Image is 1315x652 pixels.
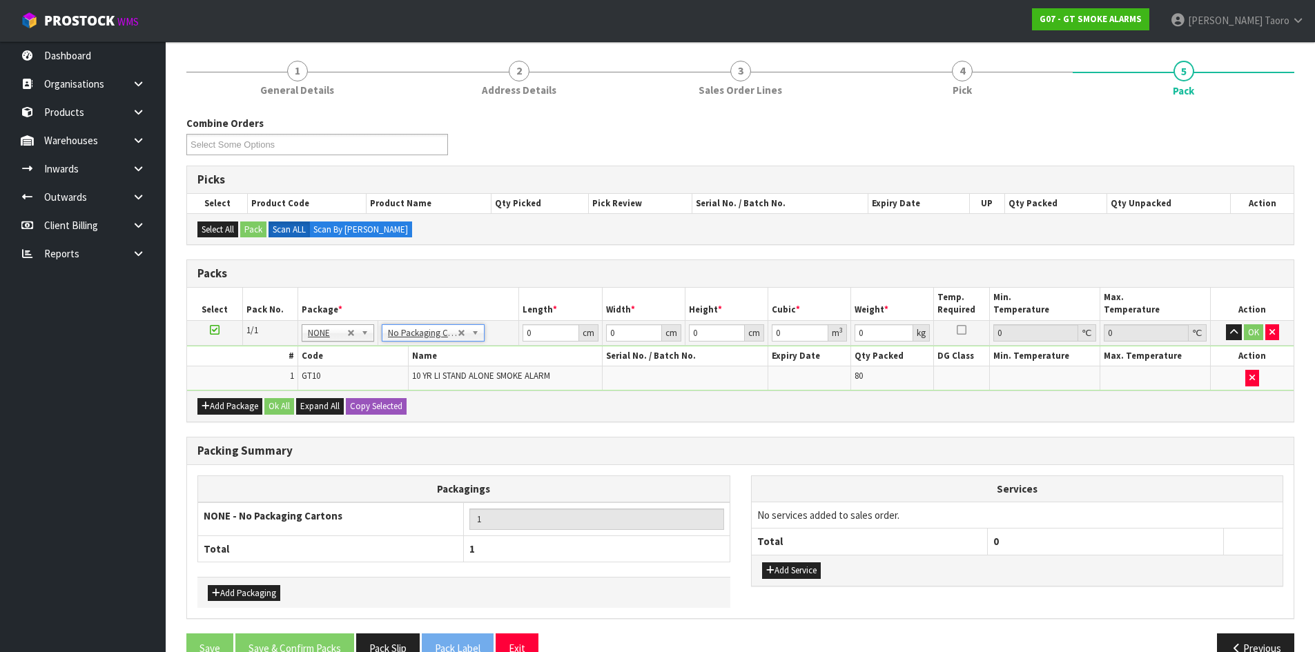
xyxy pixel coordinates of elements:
th: Pick Review [589,194,692,213]
th: Action [1211,288,1294,320]
div: cm [745,324,764,342]
span: General Details [260,83,334,97]
h3: Packs [197,267,1283,280]
div: ℃ [1078,324,1096,342]
th: Qty Packed [851,346,934,366]
th: # [187,346,298,366]
span: 1/1 [246,324,258,336]
th: Max. Temperature [1100,346,1210,366]
div: m [828,324,847,342]
th: Length [519,288,602,320]
span: Expand All [300,400,340,412]
th: Expiry Date [768,346,851,366]
span: 10 YR LI STAND ALONE SMOKE ALARM [412,370,550,382]
th: Max. Temperature [1100,288,1210,320]
th: Name [409,346,603,366]
span: [PERSON_NAME] [1188,14,1263,27]
td: No services added to sales order. [752,502,1283,528]
th: Services [752,476,1283,502]
th: Qty Picked [491,194,589,213]
span: GT10 [302,370,320,382]
th: Action [1211,346,1294,366]
button: Pack [240,221,266,238]
div: cm [662,324,681,342]
th: Pack No. [242,288,298,320]
span: Sales Order Lines [699,83,782,97]
th: Packagings [198,475,730,502]
label: Scan By [PERSON_NAME] [309,221,412,238]
th: Serial No. / Batch No. [692,194,868,213]
th: Cubic [768,288,851,320]
th: UP [969,194,1004,213]
button: Expand All [296,398,344,415]
th: Serial No. / Batch No. [602,346,768,366]
button: Add Packaging [208,585,280,602]
span: Pick [953,83,972,97]
th: Code [298,346,408,366]
th: Width [602,288,685,320]
span: 1 [290,370,294,382]
sup: 3 [839,326,843,335]
div: ℃ [1189,324,1207,342]
div: kg [913,324,930,342]
img: cube-alt.png [21,12,38,29]
th: Min. Temperature [989,346,1100,366]
span: Pack [1173,83,1194,98]
th: Package [298,288,519,320]
span: 80 [855,370,863,382]
span: ProStock [44,12,115,30]
th: Weight [851,288,934,320]
th: Product Code [248,194,367,213]
strong: NONE - No Packaging Cartons [204,509,342,522]
h3: Packing Summary [197,444,1283,457]
small: WMS [117,15,139,28]
span: 4 [952,61,973,81]
span: 3 [730,61,751,81]
span: 1 [469,542,475,555]
button: Add Package [197,398,262,415]
th: Expiry Date [868,194,970,213]
span: Address Details [482,83,556,97]
th: Qty Packed [1004,194,1107,213]
span: Taoro [1265,14,1289,27]
span: 2 [509,61,529,81]
span: 5 [1173,61,1194,81]
th: Select [187,194,248,213]
th: Total [752,528,988,555]
th: Height [685,288,768,320]
th: Action [1231,194,1294,213]
button: Copy Selected [346,398,407,415]
label: Combine Orders [186,116,264,130]
span: NONE [308,325,347,342]
button: Add Service [762,562,821,579]
h3: Picks [197,173,1283,186]
label: Scan ALL [269,221,310,238]
th: Qty Unpacked [1107,194,1230,213]
th: Min. Temperature [989,288,1100,320]
button: Ok All [264,398,294,415]
th: Product Name [367,194,491,213]
th: Select [187,288,242,320]
span: 0 [993,535,999,548]
strong: G07 - GT SMOKE ALARMS [1040,13,1142,25]
button: Select All [197,221,238,238]
span: No Packaging Cartons [388,325,458,342]
a: G07 - GT SMOKE ALARMS [1032,8,1149,30]
th: Temp. Required [934,288,989,320]
th: DG Class [934,346,989,366]
div: cm [579,324,598,342]
button: OK [1244,324,1263,341]
th: Total [198,535,464,562]
span: 1 [287,61,308,81]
